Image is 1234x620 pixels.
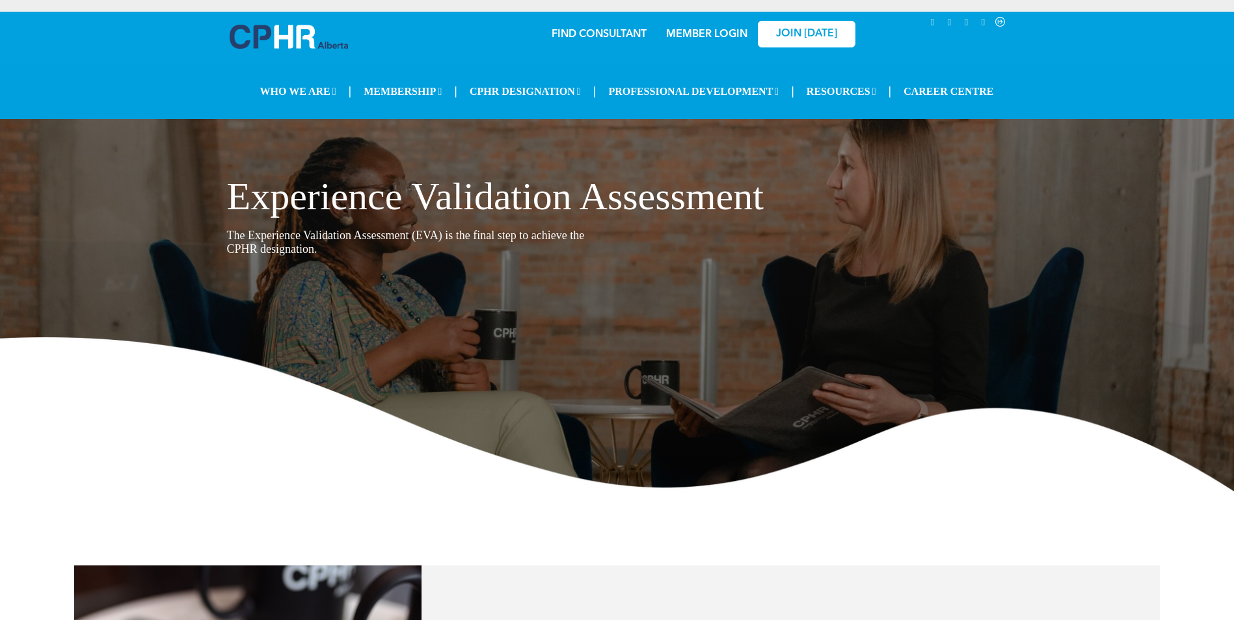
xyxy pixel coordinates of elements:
[593,78,597,105] li: |
[959,15,974,32] a: youtube
[349,78,352,105] li: |
[230,25,348,49] img: A blue and white logo for cp alberta
[976,15,991,32] a: facebook
[791,78,794,105] li: |
[758,21,855,47] a: JOIN [DATE]
[803,82,880,101] span: RESOURCES
[889,78,892,105] li: |
[604,82,783,101] span: PROFESSIONAL DEVELOPMENT
[993,15,1008,32] a: Social network
[466,82,585,101] span: CPHR DESIGNATION
[926,15,940,32] a: linkedin
[454,78,457,105] li: |
[943,15,957,32] a: instagram
[256,82,340,101] span: WHO WE ARE
[776,28,837,40] span: JOIN [DATE]
[360,82,446,101] span: MEMBERSHIP
[227,229,585,255] span: The Experience Validation Assessment (EVA) is the final step to achieve the CPHR designation.
[900,82,997,101] a: CAREER CENTRE
[666,29,747,40] a: MEMBER LOGIN
[227,175,764,218] span: Experience Validation Assessment
[552,29,647,40] a: FIND CONSULTANT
